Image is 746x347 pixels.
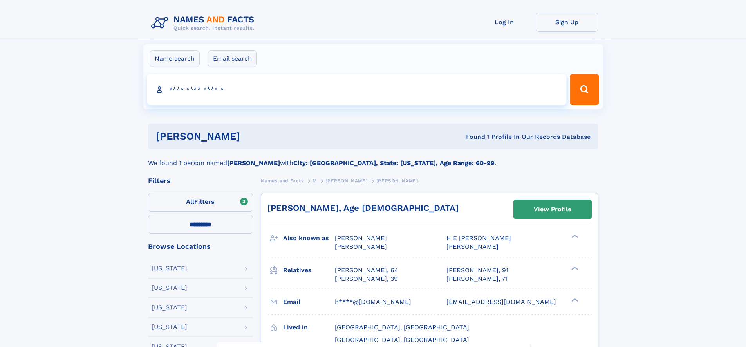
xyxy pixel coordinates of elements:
[353,133,591,141] div: Found 1 Profile In Our Records Database
[148,193,253,212] label: Filters
[152,265,187,271] div: [US_STATE]
[208,50,257,67] label: Email search
[152,324,187,330] div: [US_STATE]
[148,177,253,184] div: Filters
[446,275,508,283] a: [PERSON_NAME], 71
[312,178,317,183] span: M
[267,203,459,213] a: [PERSON_NAME], Age [DEMOGRAPHIC_DATA]
[446,298,556,306] span: [EMAIL_ADDRESS][DOMAIN_NAME]
[283,321,335,334] h3: Lived in
[446,266,508,275] a: [PERSON_NAME], 91
[147,74,567,105] input: search input
[283,232,335,245] h3: Also known as
[156,131,353,141] h1: [PERSON_NAME]
[335,336,469,343] span: [GEOGRAPHIC_DATA], [GEOGRAPHIC_DATA]
[569,234,579,239] div: ❯
[152,285,187,291] div: [US_STATE]
[283,264,335,277] h3: Relatives
[335,266,398,275] a: [PERSON_NAME], 64
[186,198,194,205] span: All
[312,176,317,185] a: M
[376,178,418,183] span: [PERSON_NAME]
[335,275,398,283] a: [PERSON_NAME], 39
[446,234,511,242] span: H E [PERSON_NAME]
[293,159,495,167] b: City: [GEOGRAPHIC_DATA], State: [US_STATE], Age Range: 60-99
[150,50,200,67] label: Name search
[536,13,598,32] a: Sign Up
[514,200,591,219] a: View Profile
[261,176,304,185] a: Names and Facts
[335,243,387,250] span: [PERSON_NAME]
[569,297,579,302] div: ❯
[227,159,280,167] b: [PERSON_NAME]
[148,243,253,250] div: Browse Locations
[148,13,261,34] img: Logo Names and Facts
[152,304,187,311] div: [US_STATE]
[325,176,367,185] a: [PERSON_NAME]
[534,200,571,218] div: View Profile
[283,295,335,309] h3: Email
[148,149,598,168] div: We found 1 person named with .
[446,243,499,250] span: [PERSON_NAME]
[473,13,536,32] a: Log In
[569,266,579,271] div: ❯
[325,178,367,183] span: [PERSON_NAME]
[335,234,387,242] span: [PERSON_NAME]
[335,324,469,331] span: [GEOGRAPHIC_DATA], [GEOGRAPHIC_DATA]
[570,74,599,105] button: Search Button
